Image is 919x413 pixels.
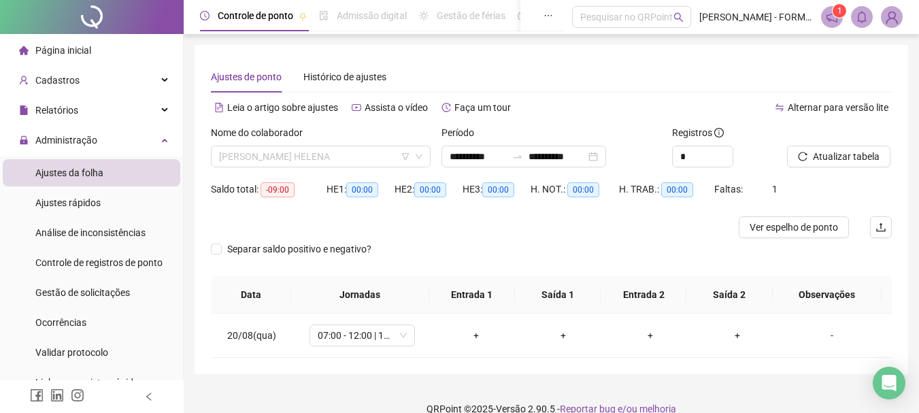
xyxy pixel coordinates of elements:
span: Validar protocolo [35,347,108,358]
span: -09:00 [261,182,295,197]
span: Leia o artigo sobre ajustes [227,102,338,113]
span: bell [856,11,868,23]
span: Cadastros [35,75,80,86]
span: linkedin [50,389,64,402]
span: Análise de inconsistências [35,227,146,238]
div: HE 3: [463,182,531,197]
span: youtube [352,103,361,112]
th: Saída 2 [686,276,772,314]
div: + [705,328,770,343]
span: 00:00 [567,182,599,197]
span: Gestão de férias [437,10,505,21]
span: Administração [35,135,97,146]
th: Saída 1 [515,276,601,314]
span: file-done [319,11,329,20]
span: user-add [19,76,29,85]
span: Alternar para versão lite [788,102,888,113]
span: history [441,103,451,112]
span: 20/08(qua) [227,330,276,341]
span: Relatórios [35,105,78,116]
span: info-circle [714,128,724,137]
div: HE 1: [327,182,395,197]
button: Atualizar tabela [787,146,890,167]
img: 84187 [882,7,902,27]
span: filter [401,152,410,161]
span: upload [875,222,886,233]
span: Gestão de solicitações [35,287,130,298]
span: lock [19,135,29,145]
span: ellipsis [544,11,553,20]
span: notification [826,11,838,23]
span: Controle de ponto [218,10,293,21]
span: Registros [672,125,724,140]
label: Período [441,125,483,140]
div: H. NOT.: [531,182,619,197]
span: Observações [784,287,871,302]
span: Controle de registros de ponto [35,257,163,268]
span: reload [798,152,807,161]
span: 1 [772,184,778,195]
span: pushpin [299,12,307,20]
th: Entrada 2 [601,276,686,314]
span: Ocorrências [35,317,86,328]
span: Atualizar tabela [813,149,880,164]
span: Faltas: [714,184,745,195]
span: facebook [30,389,44,402]
span: 00:00 [482,182,514,197]
span: Ajustes rápidos [35,197,101,208]
div: H. TRAB.: [619,182,714,197]
span: Faça um tour [454,102,511,113]
span: file [19,105,29,115]
span: Admissão digital [337,10,407,21]
span: 00:00 [661,182,693,197]
th: Observações [773,276,882,314]
sup: 1 [833,4,846,18]
label: Nome do colaborador [211,125,312,140]
button: Ver espelho de ponto [739,216,849,238]
th: Data [211,276,291,314]
div: + [444,328,509,343]
span: 1 [837,6,842,16]
span: to [512,151,523,162]
span: [PERSON_NAME] - FORMULA PAVIMENTAÇÃO LTDA [699,10,813,24]
div: - [792,328,872,343]
span: 00:00 [414,182,446,197]
span: swap [775,103,784,112]
span: Página inicial [35,45,91,56]
span: Assista o vídeo [365,102,428,113]
div: HE 2: [395,182,463,197]
th: Entrada 1 [429,276,515,314]
div: Open Intercom Messenger [873,367,905,399]
span: Link para registro rápido [35,377,139,388]
span: home [19,46,29,55]
span: Histórico de ajustes [303,71,386,82]
span: file-text [214,103,224,112]
div: + [618,328,683,343]
span: down [415,152,423,161]
span: search [673,12,684,22]
span: dashboard [518,11,527,20]
span: Ver espelho de ponto [750,220,838,235]
span: Ajustes da folha [35,167,103,178]
div: + [531,328,596,343]
span: left [144,392,154,401]
span: Separar saldo positivo e negativo? [222,242,377,257]
span: sun [419,11,429,20]
span: DIRCEU CECHINEL HELENA [219,146,422,167]
span: swap-right [512,151,523,162]
span: clock-circle [200,11,210,20]
span: 00:00 [346,182,378,197]
th: Jornadas [291,276,429,314]
div: Saldo total: [211,182,327,197]
span: Ajustes de ponto [211,71,282,82]
span: instagram [71,389,84,402]
span: 07:00 - 12:00 | 13:00 - 17:00 [318,325,407,346]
